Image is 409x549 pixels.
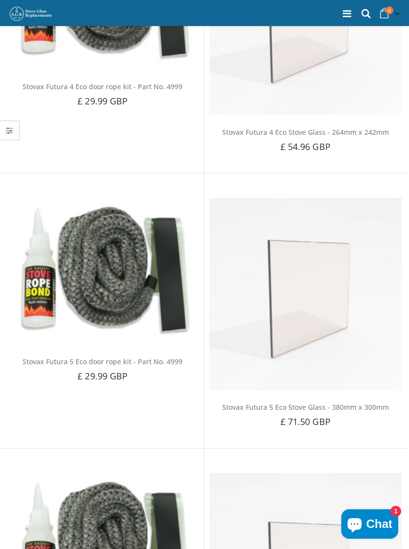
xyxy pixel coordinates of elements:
a: Menu [343,7,351,20]
img: Stovax Futura 5 Eco Stove Glass [209,198,402,391]
a: Stovax Futura 4 Eco door rope kit - Part No. 4999 [23,82,182,91]
a: Stovax Futura 4 Eco Stove Glass - 264mm x 242mm [222,127,389,137]
a: Stovax Futura 5 Eco Stove Glass - 380mm x 300mm [222,402,389,412]
span: £ 29.99 GBP [77,370,128,382]
img: Stovax Futura 5 Eco door rope kit [6,198,199,345]
a: Stovax Futura 5 Eco door rope kit - Part No. 4999 [23,357,182,366]
span: £ 29.99 GBP [77,95,128,107]
inbox-online-store-chat: Shopify online store chat [338,509,401,541]
span: £ 54.96 GBP [281,141,331,152]
img: Stove Glass Replacement [9,6,53,22]
a: 0 [377,4,402,24]
span: 0 [385,6,393,14]
span: £ 71.50 GBP [281,416,331,427]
